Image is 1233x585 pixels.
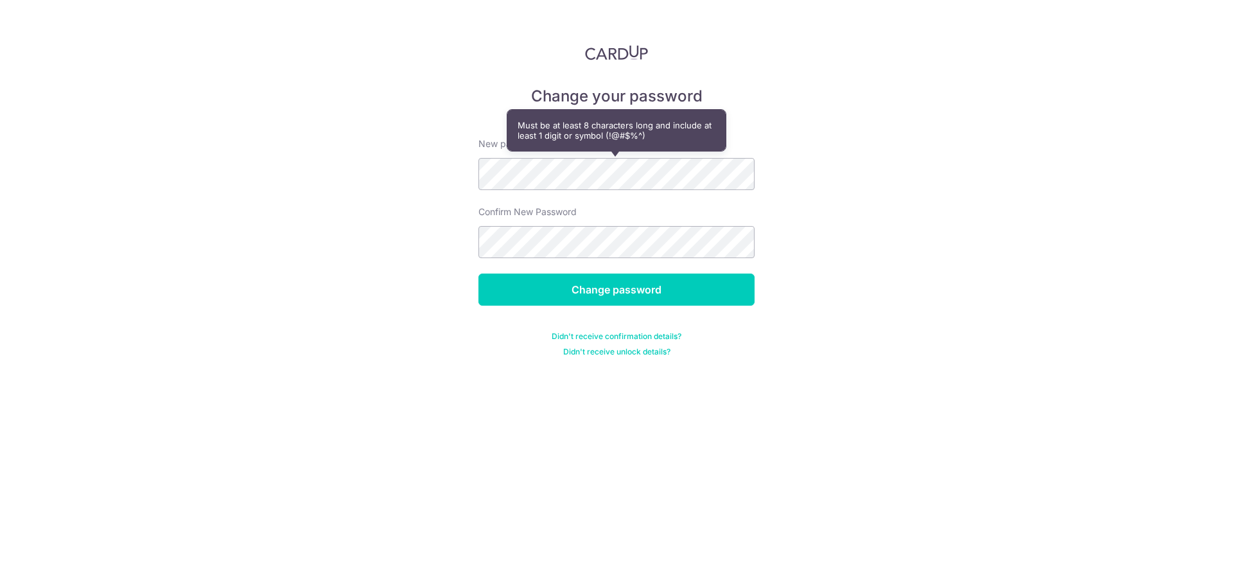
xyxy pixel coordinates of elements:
[478,86,755,107] h5: Change your password
[552,331,681,342] a: Didn't receive confirmation details?
[478,205,577,218] label: Confirm New Password
[563,347,670,357] a: Didn't receive unlock details?
[478,137,541,150] label: New password
[478,274,755,306] input: Change password
[585,45,648,60] img: CardUp Logo
[507,110,726,151] div: Must be at least 8 characters long and include at least 1 digit or symbol (!@#$%^)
